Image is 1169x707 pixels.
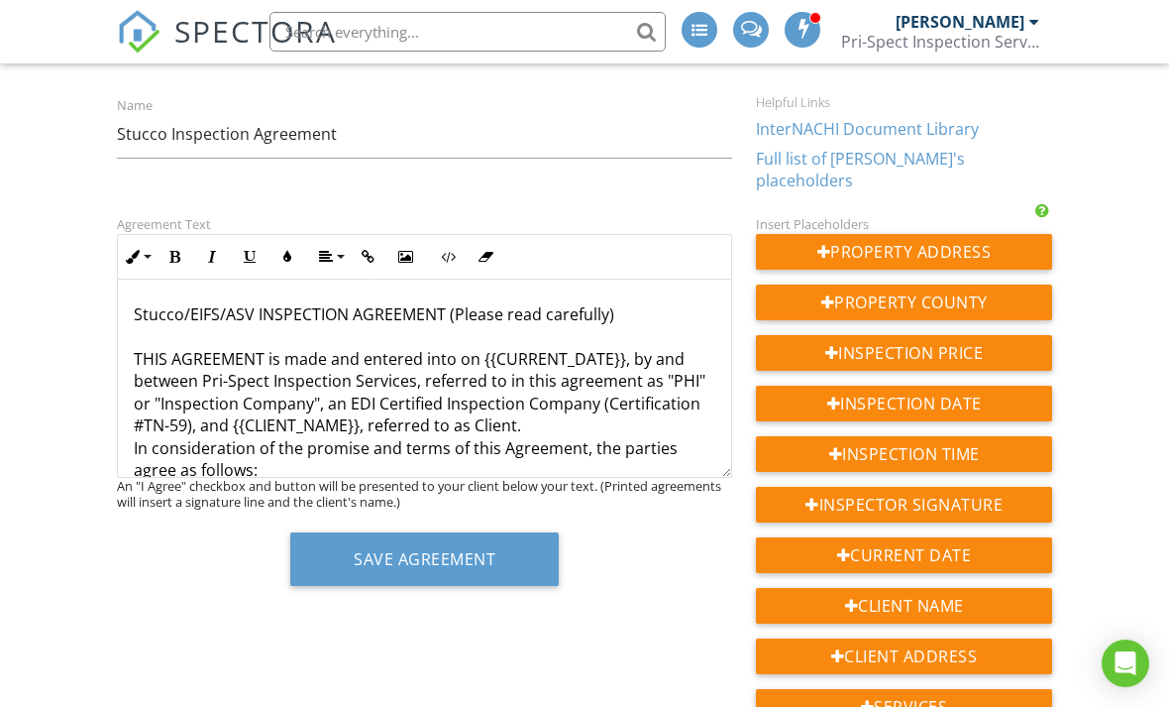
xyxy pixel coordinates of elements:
[386,238,424,276] button: Insert Image (⌘P)
[841,32,1039,52] div: Pri-Spect Inspection Services
[756,94,1052,110] div: Helpful Links
[117,478,732,510] div: An "I Agree" checkbox and button will be presented to your client below your text. (Printed agree...
[117,27,337,68] a: SPECTORA
[756,436,1052,472] div: Inspection Time
[193,238,231,276] button: Italic (⌘I)
[756,487,1052,523] div: Inspector Signature
[269,12,666,52] input: Search everything...
[756,588,1052,624] div: Client Name
[756,285,1052,320] div: Property County
[349,238,386,276] button: Insert Link (⌘K)
[467,238,504,276] button: Clear Formatting
[1102,640,1149,687] div: Open Intercom Messenger
[231,238,268,276] button: Underline (⌘U)
[429,238,467,276] button: Code View
[156,238,193,276] button: Bold (⌘B)
[896,12,1024,32] div: [PERSON_NAME]
[174,10,337,52] span: SPECTORA
[117,215,211,233] label: Agreement Text
[290,532,559,586] button: Save Agreement
[756,234,1052,270] div: Property Address
[756,215,869,233] label: Insert Placeholders
[756,639,1052,674] div: Client Address
[117,97,153,115] label: Name
[756,537,1052,573] div: Current Date
[756,148,965,191] a: Full list of [PERSON_NAME]'s placeholders
[756,335,1052,371] div: Inspection Price
[268,238,306,276] button: Colors
[311,238,349,276] button: Align
[756,118,979,140] a: InterNACHI Document Library
[756,386,1052,421] div: Inspection Date
[117,10,160,54] img: The Best Home Inspection Software - Spectora
[118,238,156,276] button: Inline Style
